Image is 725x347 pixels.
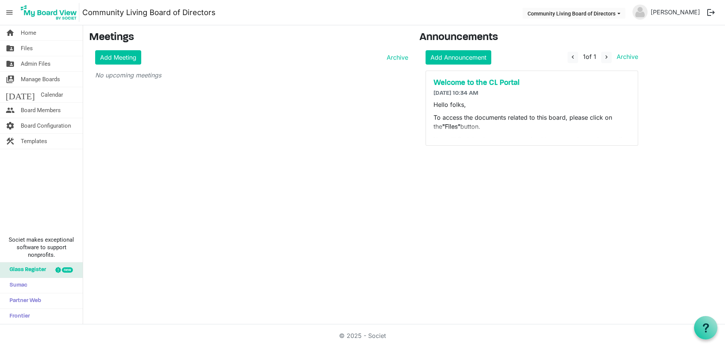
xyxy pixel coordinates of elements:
[21,25,36,40] span: Home
[583,53,596,60] span: of 1
[384,53,408,62] a: Archive
[21,103,61,118] span: Board Members
[95,50,141,65] a: Add Meeting
[601,52,612,63] button: navigate_next
[6,41,15,56] span: folder_shared
[442,123,460,130] strong: "Files"
[6,56,15,71] span: folder_shared
[6,72,15,87] span: switch_account
[82,5,216,20] a: Community Living Board of Directors
[433,100,630,109] p: Hello folks,
[420,31,644,44] h3: Announcements
[433,113,630,131] p: To access the documents related to this board, please click on the button.
[426,50,491,65] a: Add Announcement
[433,135,630,153] p: You will find the documents organized by year and sorted according to the meeting dates.
[614,53,638,60] a: Archive
[433,79,630,88] a: Welcome to the CL Portal
[19,3,79,22] img: My Board View Logo
[21,72,60,87] span: Manage Boards
[21,134,47,149] span: Templates
[19,3,82,22] a: My Board View Logo
[6,134,15,149] span: construction
[632,5,648,20] img: no-profile-picture.svg
[41,87,63,102] span: Calendar
[21,118,71,133] span: Board Configuration
[2,5,17,20] span: menu
[703,5,719,20] button: logout
[6,278,27,293] span: Sumac
[89,31,408,44] h3: Meetings
[21,56,51,71] span: Admin Files
[3,236,79,259] span: Societ makes exceptional software to support nonprofits.
[6,293,41,308] span: Partner Web
[6,25,15,40] span: home
[62,267,73,273] div: new
[6,309,30,324] span: Frontier
[523,8,625,19] button: Community Living Board of Directors dropdownbutton
[6,87,35,102] span: [DATE]
[603,54,610,60] span: navigate_next
[6,118,15,133] span: settings
[568,52,578,63] button: navigate_before
[583,53,586,60] span: 1
[21,41,33,56] span: Files
[569,54,576,60] span: navigate_before
[95,71,408,80] p: No upcoming meetings
[648,5,703,20] a: [PERSON_NAME]
[433,90,478,96] span: [DATE] 10:34 AM
[6,103,15,118] span: people
[339,332,386,339] a: © 2025 - Societ
[6,262,46,278] span: Glass Register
